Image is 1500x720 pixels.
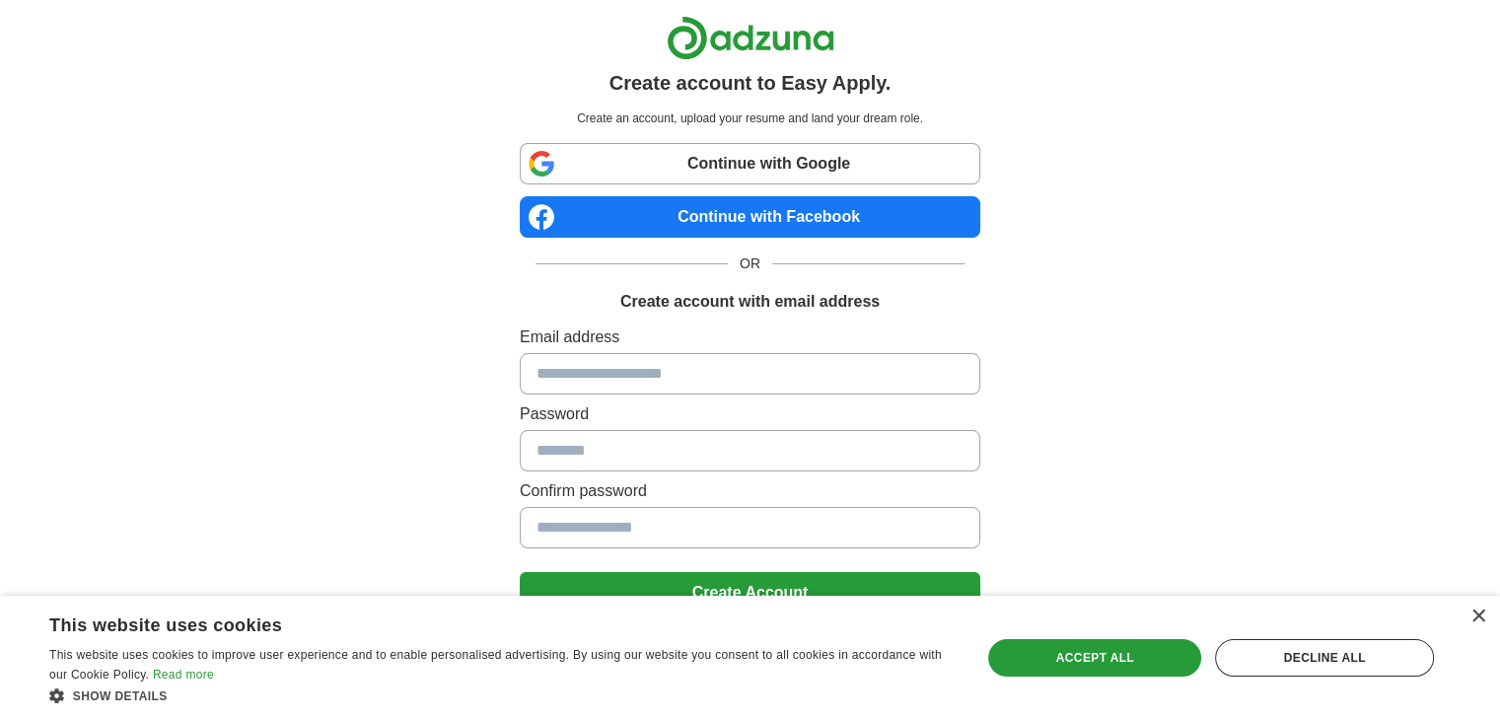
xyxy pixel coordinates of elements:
[153,668,214,682] a: Read more, opens a new window
[1470,610,1485,624] div: Close
[520,325,980,349] label: Email address
[520,402,980,426] label: Password
[524,109,976,127] p: Create an account, upload your resume and land your dream role.
[1215,639,1434,677] div: Decline all
[620,290,880,314] h1: Create account with email address
[667,16,834,60] img: Adzuna logo
[520,572,980,613] button: Create Account
[728,253,772,274] span: OR
[49,608,904,637] div: This website uses cookies
[520,479,980,503] label: Confirm password
[520,143,980,184] a: Continue with Google
[609,68,892,98] h1: Create account to Easy Apply.
[520,196,980,238] a: Continue with Facebook
[49,685,954,705] div: Show details
[988,639,1201,677] div: Accept all
[49,648,942,682] span: This website uses cookies to improve user experience and to enable personalised advertising. By u...
[73,689,168,703] span: Show details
